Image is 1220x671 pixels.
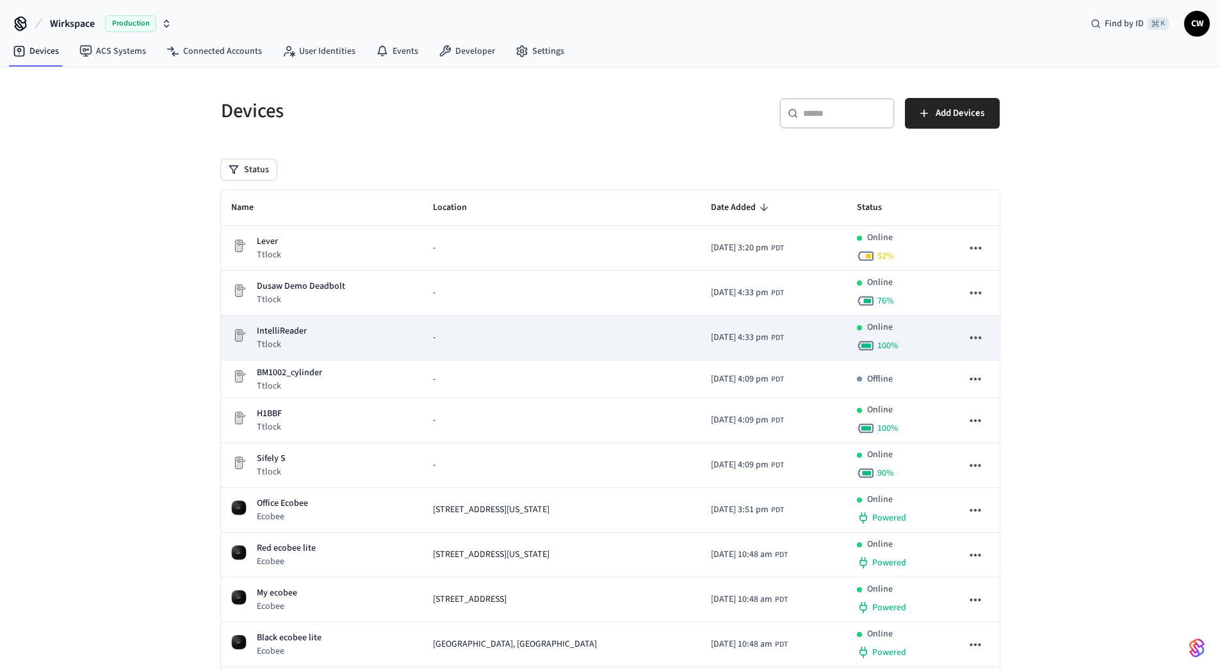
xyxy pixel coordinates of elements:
img: ecobee_lite_3 [231,500,247,515]
div: America/Los_Angeles [711,458,784,472]
span: Find by ID [1105,17,1144,30]
span: Powered [872,601,906,614]
a: Events [366,40,428,63]
span: Add Devices [936,105,984,122]
span: [DATE] 4:09 pm [711,458,769,472]
p: Online [867,403,893,417]
a: Devices [3,40,69,63]
img: SeamLogoGradient.69752ec5.svg [1189,638,1205,658]
p: Ecobee [257,645,321,658]
span: [DATE] 4:33 pm [711,331,769,344]
img: Placeholder Lock Image [231,369,247,384]
span: Powered [872,646,906,659]
span: [DATE] 4:09 pm [711,414,769,427]
span: Wirkspace [50,16,95,31]
div: America/Los_Angeles [711,503,784,517]
p: Sifely S [257,452,286,465]
div: America/Los_Angeles [711,286,784,300]
span: Status [857,198,899,218]
p: Dusaw Demo Deadbolt [257,280,345,293]
div: America/Los_Angeles [711,593,788,606]
span: - [433,286,435,300]
p: IntelliReader [257,325,307,338]
p: Red ecobee lite [257,542,316,555]
p: Lever [257,235,281,248]
span: PDT [771,332,784,344]
span: PDT [775,594,788,606]
div: America/Los_Angeles [711,638,788,651]
a: Connected Accounts [156,40,272,63]
span: [STREET_ADDRESS][US_STATE] [433,548,549,562]
span: PDT [775,639,788,651]
p: Ttlock [257,248,281,261]
p: My ecobee [257,586,297,600]
p: Online [867,231,893,245]
span: CW [1185,12,1208,35]
div: America/Los_Angeles [711,414,784,427]
p: Online [867,321,893,334]
span: [GEOGRAPHIC_DATA], [GEOGRAPHIC_DATA] [433,638,597,651]
img: Placeholder Lock Image [231,328,247,343]
div: America/Los_Angeles [711,373,784,386]
span: Date Added [711,198,772,218]
span: Powered [872,556,906,569]
span: PDT [771,243,784,254]
div: America/Los_Angeles [711,548,788,562]
img: ecobee_lite_3 [231,545,247,560]
a: Developer [428,40,505,63]
img: Placeholder Lock Image [231,238,247,254]
p: BM1002_cylinder [257,366,322,380]
span: PDT [771,415,784,426]
img: Placeholder Lock Image [231,283,247,298]
span: Name [231,198,270,218]
span: [STREET_ADDRESS] [433,593,507,606]
p: Online [867,493,893,506]
span: 76 % [877,295,894,307]
span: PDT [775,549,788,561]
span: [DATE] 3:51 pm [711,503,769,517]
a: User Identities [272,40,366,63]
a: Settings [505,40,574,63]
span: [STREET_ADDRESS][US_STATE] [433,503,549,517]
button: CW [1184,11,1210,36]
span: Powered [872,512,906,524]
p: Ecobee [257,510,308,523]
span: - [433,414,435,427]
img: Placeholder Lock Image [231,455,247,471]
span: 100 % [877,422,899,435]
p: Ttlock [257,293,345,306]
span: 100 % [877,339,899,352]
span: [DATE] 10:48 am [711,593,772,606]
button: Add Devices [905,98,1000,129]
p: Ttlock [257,421,282,433]
span: [DATE] 4:09 pm [711,373,769,386]
p: Ttlock [257,338,307,351]
p: Offline [867,373,893,386]
span: PDT [771,374,784,385]
img: Placeholder Lock Image [231,410,247,426]
div: Find by ID⌘ K [1080,12,1179,35]
p: H1BBF [257,407,282,421]
span: - [433,458,435,472]
p: Ecobee [257,555,316,568]
span: - [433,373,435,386]
button: Status [221,159,277,180]
p: Online [867,538,893,551]
div: America/Los_Angeles [711,331,784,344]
span: PDT [771,460,784,471]
p: Ecobee [257,600,297,613]
span: [DATE] 10:48 am [711,548,772,562]
span: ⌘ K [1148,17,1169,30]
h5: Devices [221,98,603,124]
p: Ttlock [257,465,286,478]
span: [DATE] 10:48 am [711,638,772,651]
img: ecobee_lite_3 [231,635,247,650]
img: ecobee_lite_3 [231,590,247,605]
p: Ttlock [257,380,322,392]
p: Online [867,276,893,289]
p: Office Ecobee [257,497,308,510]
span: 90 % [877,467,894,480]
span: Location [433,198,484,218]
span: - [433,241,435,255]
p: Online [867,583,893,596]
